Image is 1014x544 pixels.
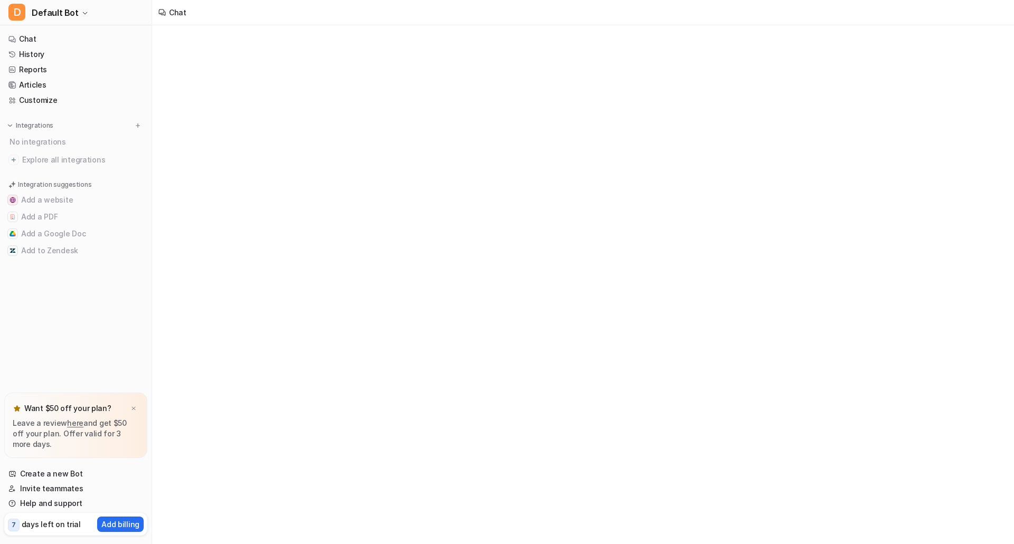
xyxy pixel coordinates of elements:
img: Add to Zendesk [10,247,16,254]
a: Create a new Bot [4,466,147,481]
span: Default Bot [32,5,79,20]
a: Articles [4,78,147,92]
button: Add a PDFAdd a PDF [4,208,147,225]
button: Add billing [97,517,144,532]
button: Add a websiteAdd a website [4,192,147,208]
span: Explore all integrations [22,151,143,168]
p: Want $50 off your plan? [24,403,111,414]
button: Add a Google DocAdd a Google Doc [4,225,147,242]
p: Integration suggestions [18,180,91,189]
img: Add a website [10,197,16,203]
a: Chat [4,32,147,46]
a: Help and support [4,496,147,511]
button: Add to ZendeskAdd to Zendesk [4,242,147,259]
a: Customize [4,93,147,108]
img: Add a PDF [10,214,16,220]
p: Integrations [16,121,53,130]
div: No integrations [6,133,147,150]
p: Add billing [101,519,139,530]
img: x [130,405,137,412]
div: Chat [169,7,186,18]
img: star [13,404,21,413]
a: Reports [4,62,147,77]
img: explore all integrations [8,155,19,165]
p: Leave a review and get $50 off your plan. Offer valid for 3 more days. [13,418,139,450]
a: Explore all integrations [4,152,147,167]
a: here [67,418,83,427]
p: days left on trial [22,519,81,530]
button: Integrations [4,120,57,131]
a: History [4,47,147,62]
img: expand menu [6,122,14,129]
a: Invite teammates [4,481,147,496]
span: D [8,4,25,21]
img: menu_add.svg [134,122,142,129]
p: 7 [12,520,16,530]
img: Add a Google Doc [10,231,16,237]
